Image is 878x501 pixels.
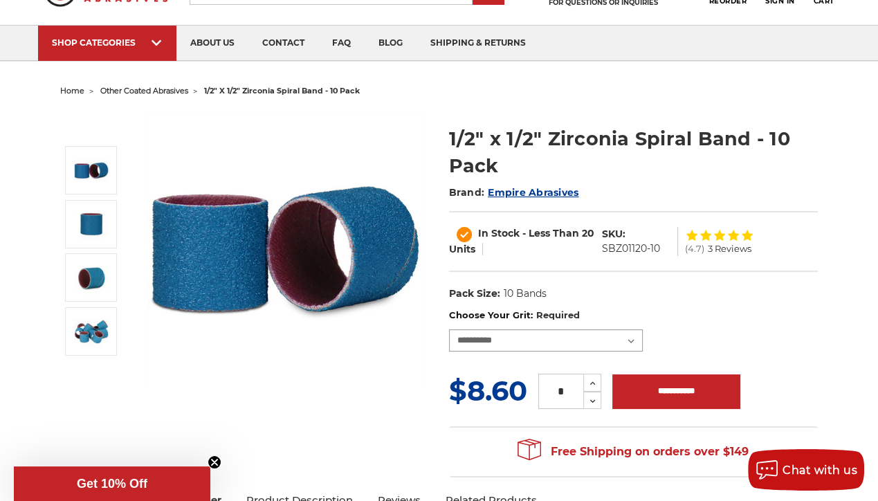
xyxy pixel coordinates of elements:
[449,186,485,199] span: Brand:
[52,37,163,48] div: SHOP CATEGORIES
[748,449,864,491] button: Chat with us
[449,286,500,301] dt: Pack Size:
[602,242,660,256] dd: SBZ01120-10
[74,207,109,242] img: 1/2" x 1/2" Zirc Spiral Bands
[449,374,527,408] span: $8.60
[148,111,425,388] img: 1/2" x 1/2" Spiral Bands Zirconia Aluminum
[74,260,109,295] img: 1/2" x 1/2" Spiral Bands Zirconia
[74,314,109,349] img: 1/2" x 1/2" Zirconia Spiral Bands
[100,86,188,95] a: other coated abrasives
[503,286,546,301] dd: 10 Bands
[318,26,365,61] a: faq
[248,26,318,61] a: contact
[602,227,625,242] dt: SKU:
[518,438,749,466] span: Free Shipping on orders over $149
[365,26,417,61] a: blog
[204,86,360,95] span: 1/2" x 1/2" zirconia spiral band - 10 pack
[60,86,84,95] a: home
[417,26,540,61] a: shipping & returns
[478,227,520,239] span: In Stock
[14,466,210,501] div: Get 10% OffClose teaser
[449,125,818,179] h1: 1/2" x 1/2" Zirconia Spiral Band - 10 Pack
[77,477,147,491] span: Get 10% Off
[783,464,857,477] span: Chat with us
[488,186,578,199] a: Empire Abrasives
[582,227,594,239] span: 20
[208,455,221,469] button: Close teaser
[522,227,579,239] span: - Less Than
[449,243,475,255] span: Units
[176,26,248,61] a: about us
[449,309,818,322] label: Choose Your Grit:
[708,244,751,253] span: 3 Reviews
[74,153,109,188] img: 1/2" x 1/2" Spiral Bands Zirconia Aluminum
[536,309,579,320] small: Required
[685,244,704,253] span: (4.7)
